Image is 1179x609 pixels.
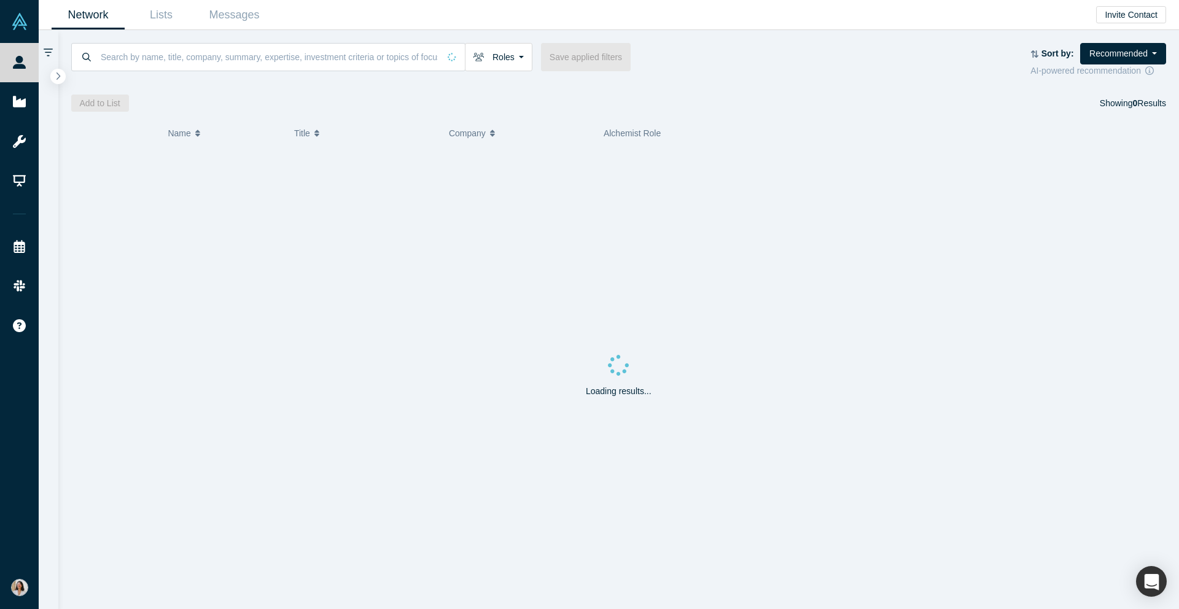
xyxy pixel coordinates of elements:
[99,42,439,71] input: Search by name, title, company, summary, expertise, investment criteria or topics of focus
[541,43,631,71] button: Save applied filters
[198,1,271,29] a: Messages
[52,1,125,29] a: Network
[1100,95,1166,112] div: Showing
[294,120,310,146] span: Title
[1030,64,1166,77] div: AI-powered recommendation
[604,128,661,138] span: Alchemist Role
[168,120,281,146] button: Name
[11,579,28,596] img: Shiyao Bao's Account
[465,43,532,71] button: Roles
[71,95,129,112] button: Add to List
[1096,6,1166,23] button: Invite Contact
[586,385,652,398] p: Loading results...
[168,120,190,146] span: Name
[11,13,28,30] img: Alchemist Vault Logo
[449,120,591,146] button: Company
[1133,98,1166,108] span: Results
[1041,48,1074,58] strong: Sort by:
[294,120,436,146] button: Title
[1080,43,1166,64] button: Recommended
[125,1,198,29] a: Lists
[449,120,486,146] span: Company
[1133,98,1138,108] strong: 0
